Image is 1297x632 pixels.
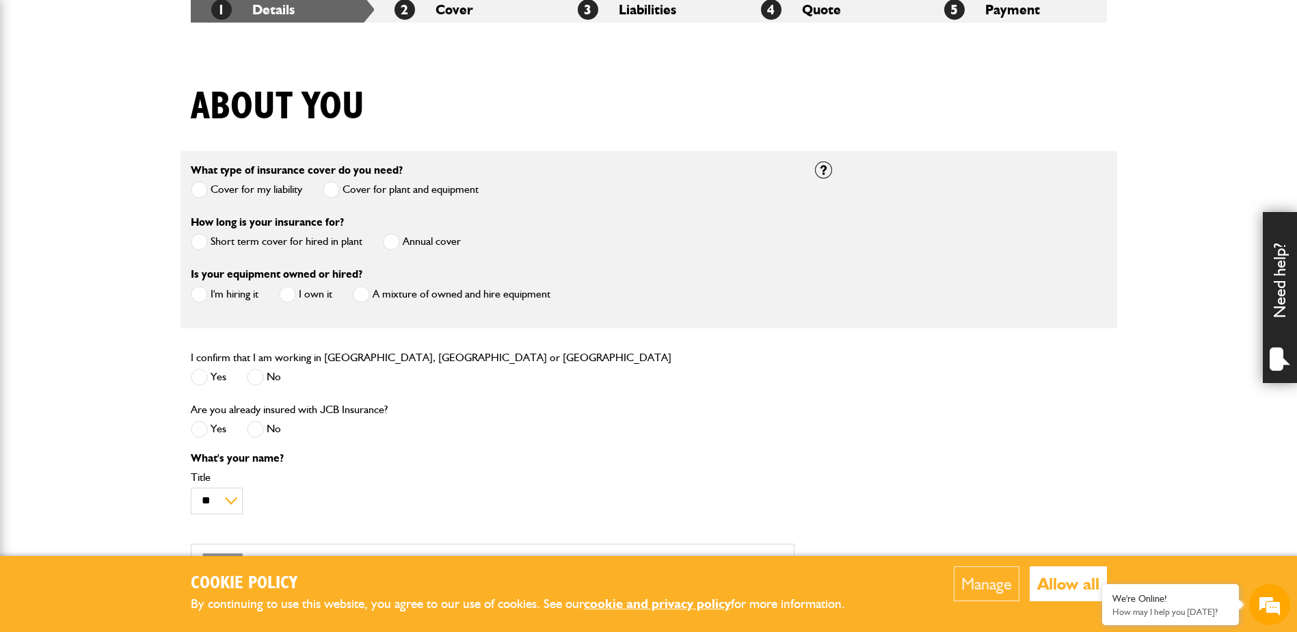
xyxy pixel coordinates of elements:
label: Cover for my liability [191,181,302,198]
label: I confirm that I am working in [GEOGRAPHIC_DATA], [GEOGRAPHIC_DATA] or [GEOGRAPHIC_DATA] [191,352,671,363]
label: Is your equipment owned or hired? [191,269,362,280]
label: How long is your insurance for? [191,217,344,228]
div: We're Online! [1112,593,1229,605]
button: Manage [954,566,1019,601]
label: Annual cover [383,233,461,250]
label: I own it [279,286,332,303]
em: Start Chat [186,421,248,440]
label: What type of insurance cover do you need? [191,165,403,176]
input: Enter your email address [18,167,250,197]
img: d_20077148190_company_1631870298795_20077148190 [23,76,57,95]
label: Title [191,472,794,483]
label: No [247,421,281,438]
p: How may I help you today? [1112,607,1229,617]
label: Short term cover for hired in plant [191,233,362,250]
label: I'm hiring it [191,286,258,303]
p: What's your name? [191,453,794,464]
label: Yes [191,421,226,438]
label: A mixture of owned and hire equipment [353,286,550,303]
label: Cover for plant and equipment [323,181,479,198]
label: Are you already insured with JCB Insurance? [191,404,388,415]
input: Enter your last name [18,127,250,157]
a: cookie and privacy policy [584,596,731,611]
div: Need help? [1263,212,1297,383]
input: Enter your phone number [18,207,250,237]
div: Chat with us now [71,77,230,94]
h1: About you [191,84,364,130]
label: No [247,369,281,386]
textarea: Type your message and hit 'Enter' [18,248,250,410]
button: Allow all [1030,566,1107,601]
div: Minimize live chat window [224,7,257,40]
label: Yes [191,369,226,386]
p: By continuing to use this website, you agree to our use of cookies. See our for more information. [191,594,868,615]
h2: Cookie Policy [191,573,868,594]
